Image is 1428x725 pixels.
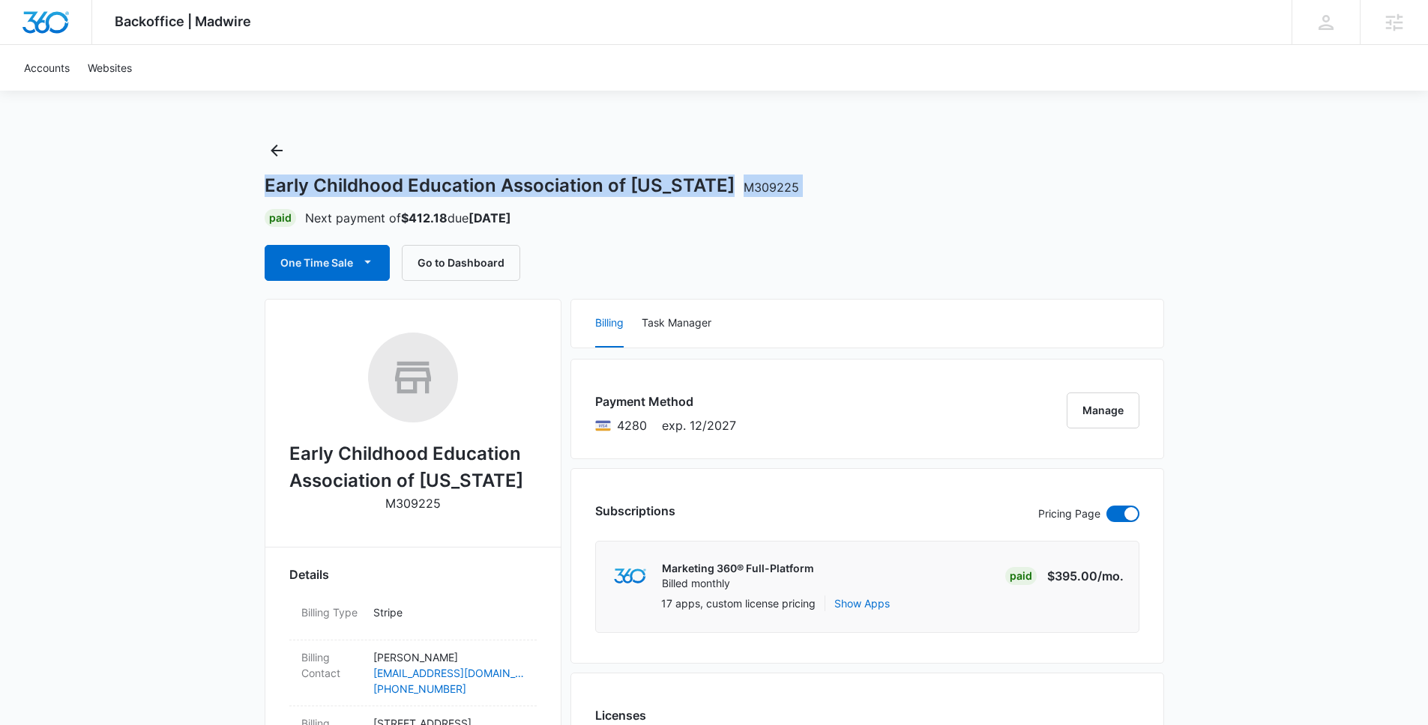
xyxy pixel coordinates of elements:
[373,604,525,620] p: Stripe
[1005,567,1037,585] div: Paid
[662,576,814,591] p: Billed monthly
[662,416,736,434] span: exp. 12/2027
[662,561,814,576] p: Marketing 360® Full-Platform
[595,502,675,520] h3: Subscriptions
[1038,506,1100,522] p: Pricing Page
[301,649,361,681] dt: Billing Contact
[289,595,537,640] div: Billing TypeStripe
[595,706,692,724] h3: Licenses
[469,210,511,225] strong: [DATE]
[595,300,624,348] button: Billing
[265,175,799,197] h1: Early Childhood Education Association of [US_STATE]
[289,440,537,494] h2: Early Childhood Education Association of [US_STATE]
[265,245,390,281] button: One Time Sale
[614,568,646,584] img: marketing360Logo
[744,180,799,195] span: M309225
[373,681,525,697] a: [PHONE_NUMBER]
[1047,567,1124,585] p: $395.00
[834,595,890,611] button: Show Apps
[305,209,511,227] p: Next payment of due
[265,139,289,163] button: Back
[289,565,329,583] span: Details
[289,640,537,706] div: Billing Contact[PERSON_NAME][EMAIL_ADDRESS][DOMAIN_NAME][PHONE_NUMBER]
[15,45,79,91] a: Accounts
[402,245,520,281] button: Go to Dashboard
[301,604,361,620] dt: Billing Type
[1067,392,1139,428] button: Manage
[79,45,141,91] a: Websites
[265,209,296,227] div: Paid
[595,392,736,410] h3: Payment Method
[401,210,448,225] strong: $412.18
[385,494,441,512] p: M309225
[373,649,525,665] p: [PERSON_NAME]
[642,300,711,348] button: Task Manager
[115,13,251,29] span: Backoffice | Madwire
[1097,568,1124,583] span: /mo.
[661,595,816,611] p: 17 apps, custom license pricing
[617,416,647,434] span: Visa ending with
[373,665,525,681] a: [EMAIL_ADDRESS][DOMAIN_NAME]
